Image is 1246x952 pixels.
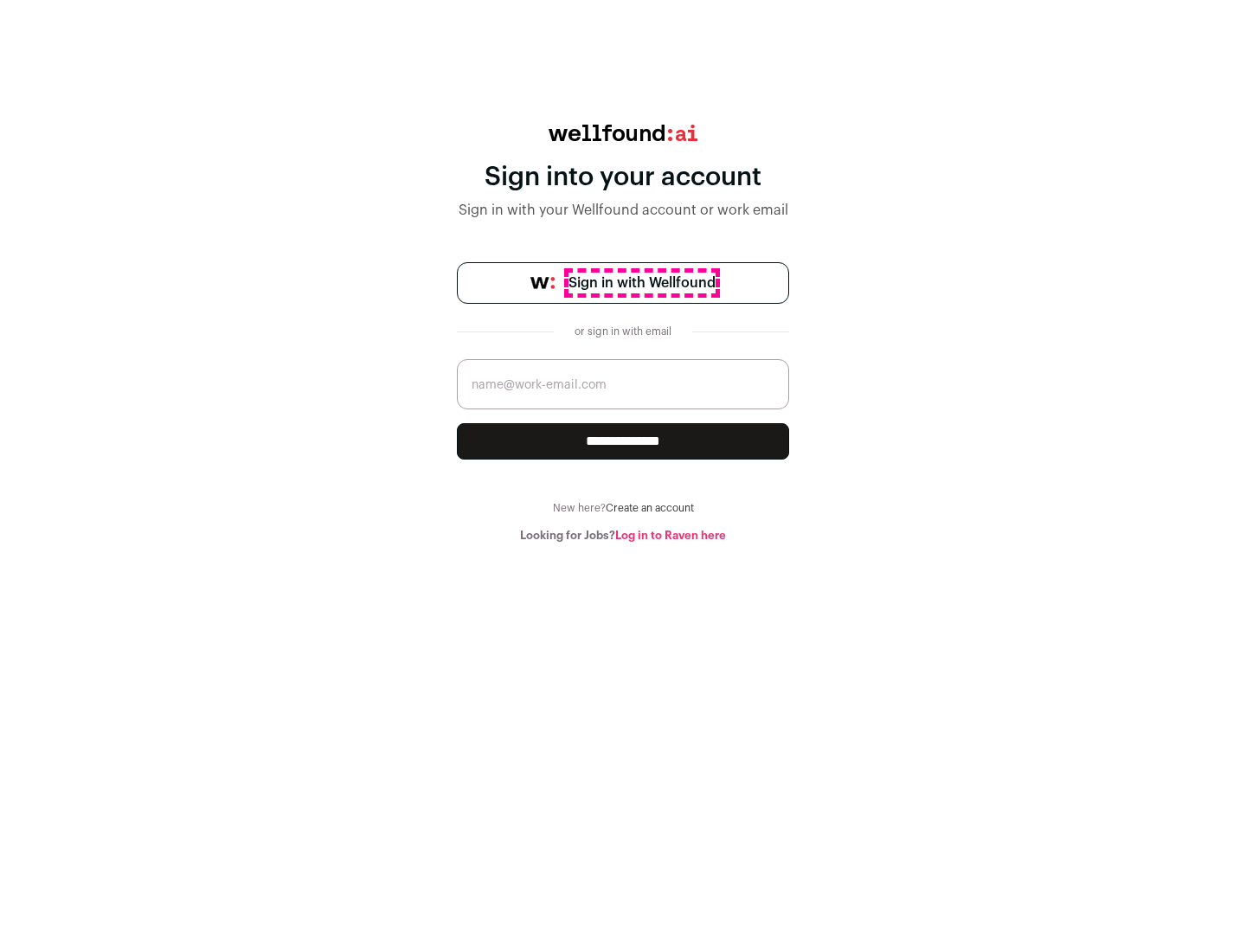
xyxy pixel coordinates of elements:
[615,530,726,541] a: Log in to Raven here
[457,262,789,304] a: Sign in with Wellfound
[457,200,789,221] div: Sign in with your Wellfound account or work email
[457,359,789,409] input: name@work-email.com
[568,273,716,293] span: Sign in with Wellfound
[530,277,555,289] img: wellfound-symbol-flush-black-fb3c872781a75f747ccb3a119075da62bfe97bd399995f84a933054e44a575c4.png
[549,125,697,141] img: wellfound:ai
[457,162,789,193] div: Sign into your account
[606,503,694,513] a: Create an account
[457,529,789,543] div: Looking for Jobs?
[568,325,678,338] div: or sign in with email
[457,501,789,515] div: New here?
